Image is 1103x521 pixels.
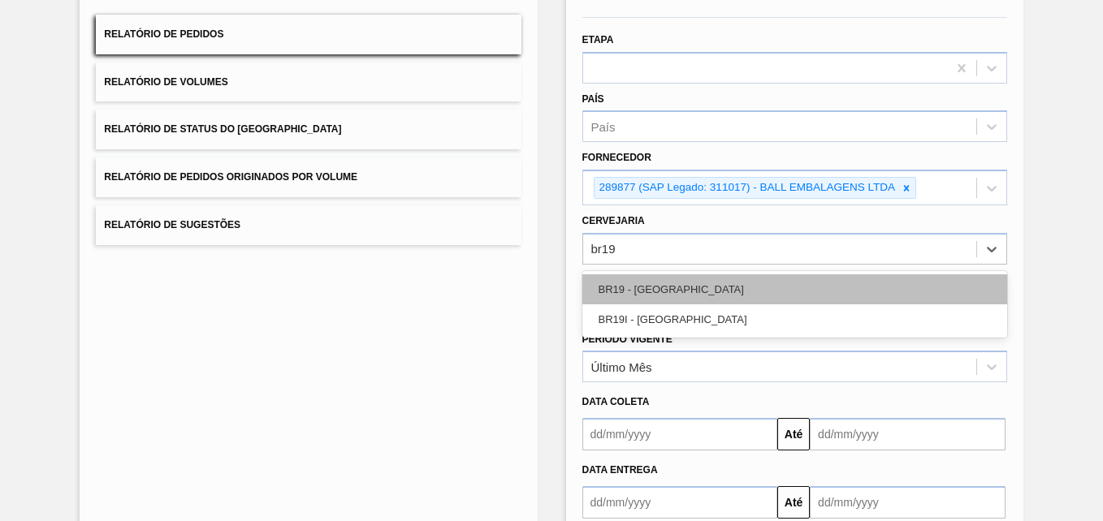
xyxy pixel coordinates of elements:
[591,360,652,374] div: Último Mês
[582,93,604,105] label: País
[582,464,658,476] span: Data entrega
[582,34,614,45] label: Etapa
[582,334,673,345] label: Período Vigente
[104,28,223,40] span: Relatório de Pedidos
[591,120,616,134] div: País
[96,110,521,149] button: Relatório de Status do [GEOGRAPHIC_DATA]
[582,152,651,163] label: Fornecedor
[104,171,357,183] span: Relatório de Pedidos Originados por Volume
[96,62,521,102] button: Relatório de Volumes
[582,396,650,407] span: Data coleta
[104,76,227,88] span: Relatório de Volumes
[810,486,1006,519] input: dd/mm/yyyy
[104,123,341,135] span: Relatório de Status do [GEOGRAPHIC_DATA]
[777,486,810,519] button: Até
[810,418,1006,450] input: dd/mm/yyyy
[582,215,645,226] label: Cervejaria
[582,304,1007,334] div: BR19I - [GEOGRAPHIC_DATA]
[96,157,521,197] button: Relatório de Pedidos Originados por Volume
[582,486,778,519] input: dd/mm/yyyy
[96,205,521,245] button: Relatório de Sugestões
[104,219,240,230] span: Relatório de Sugestões
[96,15,521,54] button: Relatório de Pedidos
[582,418,778,450] input: dd/mm/yyyy
[595,178,898,198] div: 289877 (SAP Legado: 311017) - BALL EMBALAGENS LTDA
[777,418,810,450] button: Até
[582,274,1007,304] div: BR19 - [GEOGRAPHIC_DATA]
